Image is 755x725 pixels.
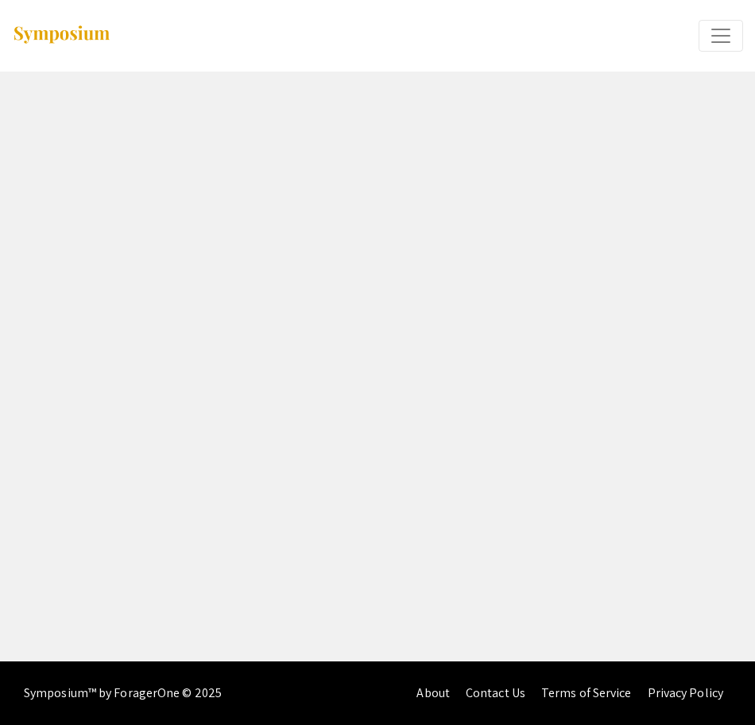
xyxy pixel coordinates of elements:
a: Contact Us [466,684,525,701]
a: Terms of Service [541,684,632,701]
a: Privacy Policy [648,684,723,701]
a: About [416,684,450,701]
div: Symposium™ by ForagerOne © 2025 [24,661,222,725]
button: Expand or Collapse Menu [699,20,743,52]
img: Symposium by ForagerOne [12,25,111,46]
